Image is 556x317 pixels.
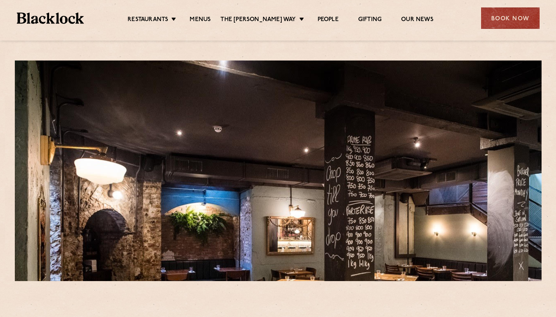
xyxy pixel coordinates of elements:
a: Restaurants [128,16,168,25]
img: BL_Textured_Logo-footer-cropped.svg [17,12,84,24]
div: Book Now [481,7,540,29]
a: The [PERSON_NAME] Way [220,16,296,25]
a: People [318,16,339,25]
a: Menus [190,16,211,25]
a: Gifting [358,16,382,25]
a: Our News [401,16,433,25]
